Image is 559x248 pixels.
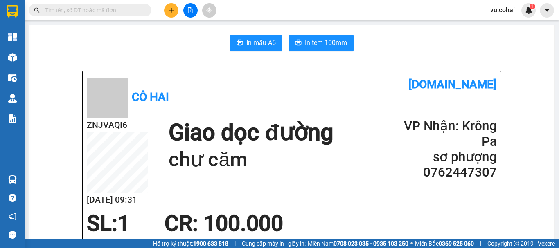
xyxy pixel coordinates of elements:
[289,35,354,51] button: printerIn tem 100mm
[8,53,17,62] img: warehouse-icon
[87,118,148,132] h2: ZNJVAQI6
[9,212,16,220] span: notification
[7,5,18,18] img: logo-vxr
[117,211,130,236] span: 1
[8,94,17,103] img: warehouse-icon
[8,33,17,41] img: dashboard-icon
[183,3,198,18] button: file-add
[132,90,169,104] b: Cô Hai
[399,165,497,180] h2: 0762447307
[334,240,408,247] strong: 0708 023 035 - 0935 103 250
[242,239,306,248] span: Cung cấp máy in - giấy in:
[8,175,17,184] img: warehouse-icon
[34,7,40,13] span: search
[45,6,142,15] input: Tìm tên, số ĐT hoặc mã đơn
[543,7,551,14] span: caret-down
[234,239,236,248] span: |
[484,5,521,15] span: vu.cohai
[169,147,333,173] h1: chư căm
[308,239,408,248] span: Miền Nam
[439,240,474,247] strong: 0369 525 060
[237,39,243,47] span: printer
[514,241,519,246] span: copyright
[9,194,16,202] span: question-circle
[169,118,333,147] h1: Giao dọc đường
[531,4,534,9] span: 1
[87,193,148,207] h2: [DATE] 09:31
[530,4,535,9] sup: 1
[246,38,276,48] span: In mẫu A5
[169,7,174,13] span: plus
[187,7,193,13] span: file-add
[153,239,228,248] span: Hỗ trợ kỹ thuật:
[206,7,212,13] span: aim
[410,242,413,245] span: ⚪️
[193,240,228,247] strong: 1900 633 818
[408,78,497,91] b: [DOMAIN_NAME]
[165,211,283,236] span: CR : 100.000
[202,3,216,18] button: aim
[399,118,497,150] h2: VP Nhận: Krông Pa
[8,114,17,123] img: solution-icon
[8,74,17,82] img: warehouse-icon
[540,3,554,18] button: caret-down
[164,3,178,18] button: plus
[87,211,117,236] span: SL:
[9,231,16,239] span: message
[399,150,497,165] h2: sơ phượng
[305,38,347,48] span: In tem 100mm
[295,39,302,47] span: printer
[525,7,532,14] img: icon-new-feature
[480,239,481,248] span: |
[230,35,282,51] button: printerIn mẫu A5
[415,239,474,248] span: Miền Bắc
